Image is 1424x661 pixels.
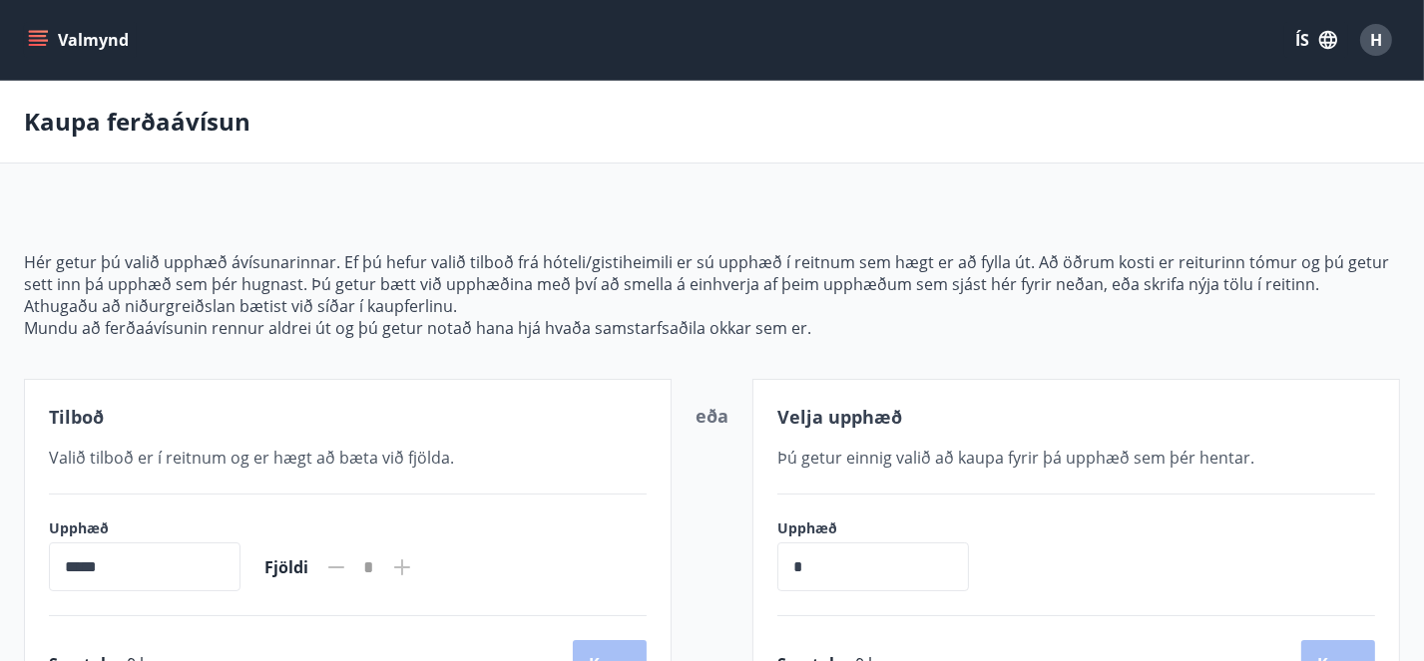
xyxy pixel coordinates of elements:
p: Hér getur þú valið upphæð ávísunarinnar. Ef þú hefur valið tilboð frá hóteli/gistiheimili er sú u... [24,251,1400,295]
p: Athugaðu að niðurgreiðslan bætist við síðar í kaupferlinu. [24,295,1400,317]
label: Upphæð [49,518,240,538]
p: Mundu að ferðaávísunin rennur aldrei út og þú getur notað hana hjá hvaða samstarfsaðila okkar sem... [24,317,1400,339]
span: eða [696,404,728,428]
span: Valið tilboð er í reitnum og er hægt að bæta við fjölda. [49,447,454,469]
button: ÍS [1284,22,1348,58]
button: H [1352,16,1400,64]
span: Velja upphæð [777,405,902,429]
span: Þú getur einnig valið að kaupa fyrir þá upphæð sem þér hentar. [777,447,1254,469]
span: Fjöldi [264,556,308,578]
p: Kaupa ferðaávísun [24,105,250,139]
span: H [1370,29,1382,51]
span: Tilboð [49,405,104,429]
label: Upphæð [777,518,989,538]
button: menu [24,22,137,58]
